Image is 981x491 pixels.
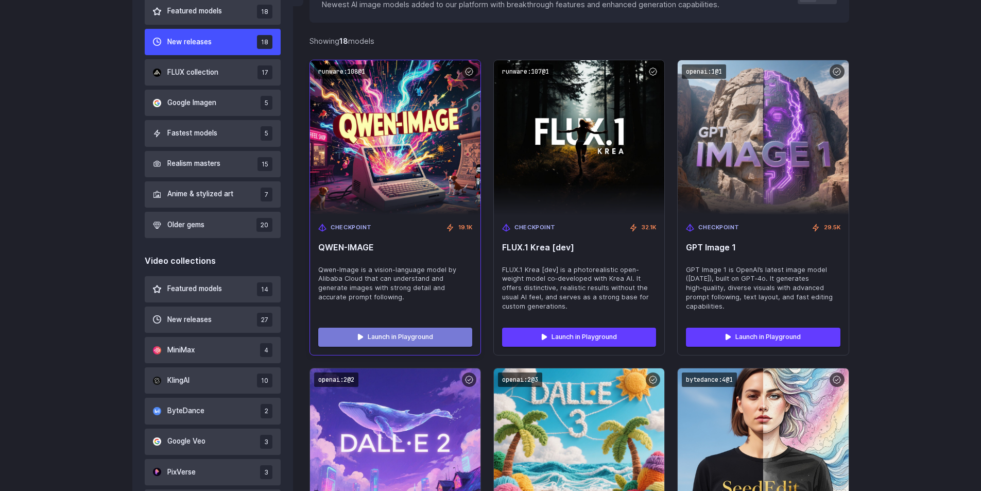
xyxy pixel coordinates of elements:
[498,373,542,387] code: openai:2@3
[260,435,272,449] span: 3
[145,459,281,485] button: PixVerse 3
[145,255,281,268] div: Video collections
[145,151,281,177] button: Realism masters 15
[167,37,212,48] span: New releases
[145,337,281,363] button: MiniMax 4
[167,405,204,417] span: ByteDance
[331,223,372,232] span: Checkpoint
[261,96,272,110] span: 5
[261,404,272,418] span: 2
[318,243,472,252] span: QWEN-IMAGE
[167,158,220,170] span: Realism masters
[318,265,472,302] span: Qwen-Image is a vision-language model by Alibaba Cloud that can understand and generate images wi...
[686,265,840,312] span: GPT Image 1 is OpenAI’s latest image model ([DATE]), built on GPT‑4o. It generates high‑quality, ...
[502,328,656,346] a: Launch in Playground
[167,189,233,200] span: Anime & stylized art
[145,90,281,116] button: Google Imagen 5
[145,398,281,424] button: ByteDance 2
[261,188,272,201] span: 7
[257,374,272,387] span: 10
[167,219,204,231] span: Older gems
[167,345,195,356] span: MiniMax
[642,223,656,232] span: 32.1K
[167,314,212,326] span: New releases
[314,64,369,79] code: runware:108@1
[318,328,472,346] a: Launch in Playground
[502,243,656,252] span: FLUX.1 Krea [dev]
[257,5,272,19] span: 18
[314,373,358,387] code: openai:2@2
[256,218,272,232] span: 20
[261,126,272,140] span: 5
[458,223,472,232] span: 19.1K
[145,276,281,302] button: Featured models 14
[145,120,281,146] button: Fastest models 5
[145,59,281,86] button: FLUX collection 17
[145,367,281,394] button: KlingAI 10
[498,64,553,79] code: runware:107@1
[167,436,205,447] span: Google Veo
[260,343,272,357] span: 4
[257,282,272,296] span: 14
[682,373,737,387] code: bytedance:4@1
[257,157,272,171] span: 15
[167,128,217,139] span: Fastest models
[167,67,218,78] span: FLUX collection
[145,29,281,55] button: New releases 18
[686,243,840,252] span: GPT Image 1
[167,283,222,295] span: Featured models
[678,60,848,215] img: GPT Image 1
[257,65,272,79] span: 17
[339,37,348,45] strong: 18
[682,64,726,79] code: openai:1@1
[309,35,374,47] div: Showing models
[686,328,840,346] a: Launch in Playground
[302,52,489,223] img: QWEN-IMAGE
[260,465,272,479] span: 3
[145,429,281,455] button: Google Veo 3
[167,97,216,109] span: Google Imagen
[167,6,222,17] span: Featured models
[257,313,272,327] span: 27
[514,223,556,232] span: Checkpoint
[145,307,281,333] button: New releases 27
[502,265,656,312] span: FLUX.1 Krea [dev] is a photorealistic open-weight model co‑developed with Krea AI. It offers dist...
[698,223,739,232] span: Checkpoint
[494,60,664,215] img: FLUX.1 Krea [dev]
[257,35,272,49] span: 18
[145,181,281,208] button: Anime & stylized art 7
[167,467,196,478] span: PixVerse
[824,223,840,232] span: 29.5K
[167,375,190,386] span: KlingAI
[145,212,281,238] button: Older gems 20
